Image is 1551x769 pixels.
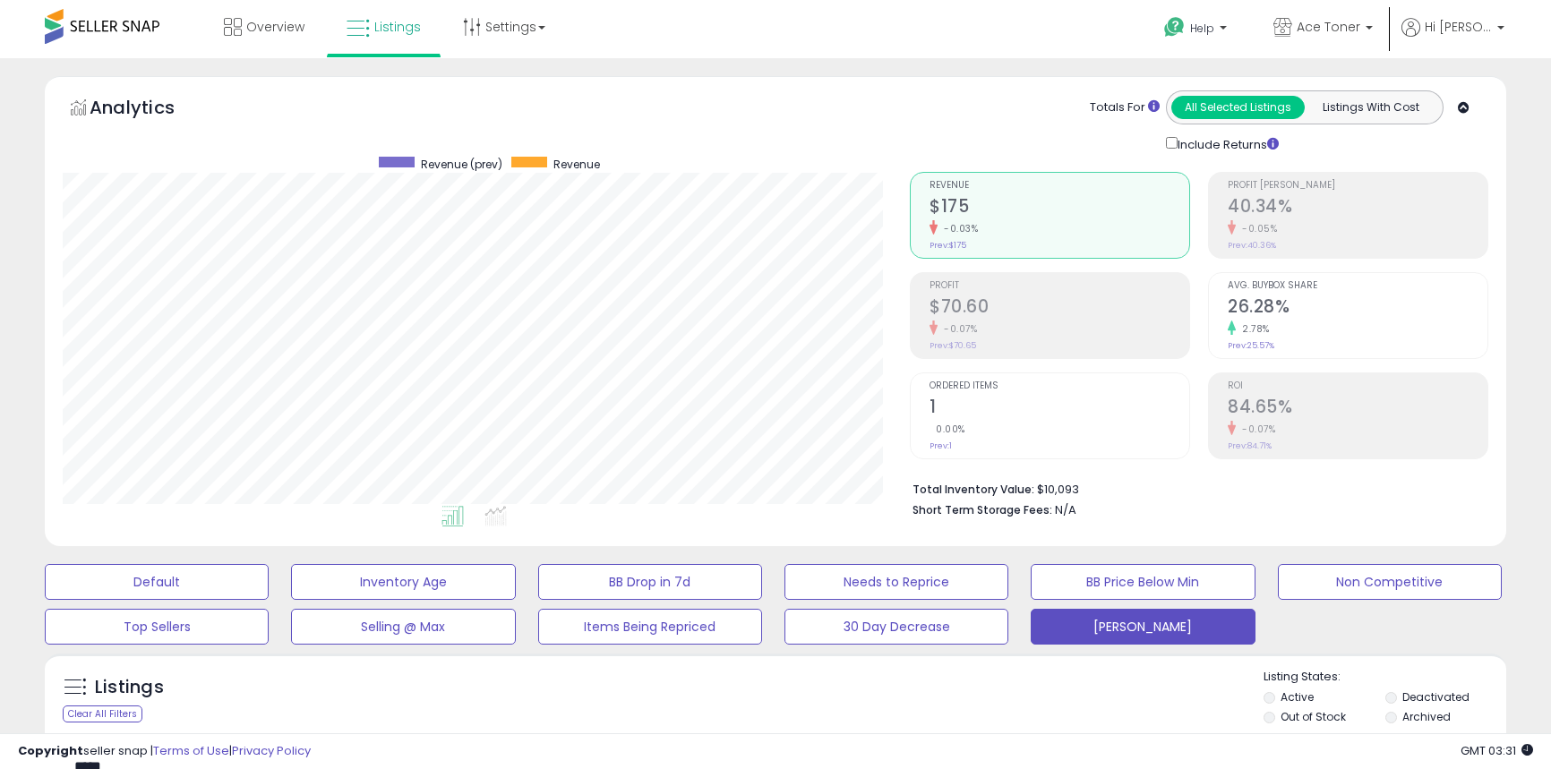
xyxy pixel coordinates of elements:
small: Prev: $70.65 [930,340,976,351]
h2: 40.34% [1228,196,1487,220]
small: -0.07% [938,322,977,336]
label: Active [1281,689,1314,705]
span: Help [1190,21,1214,36]
span: Revenue [553,157,600,172]
span: Revenue (prev) [421,157,502,172]
h2: $175 [930,196,1189,220]
i: Get Help [1163,16,1186,38]
a: Help [1150,3,1245,58]
small: Prev: $175 [930,240,966,251]
span: ROI [1228,381,1487,391]
h5: Analytics [90,95,210,124]
div: Include Returns [1153,133,1300,154]
button: Inventory Age [291,564,515,600]
small: -0.07% [1236,423,1275,436]
small: -0.03% [938,222,978,235]
span: Ordered Items [930,381,1189,391]
small: 0.00% [930,423,965,436]
h2: $70.60 [930,296,1189,320]
span: Ace Toner [1297,18,1360,36]
button: BB Price Below Min [1031,564,1255,600]
h2: 84.65% [1228,397,1487,421]
span: Revenue [930,181,1189,191]
button: BB Drop in 7d [538,564,762,600]
span: N/A [1055,501,1076,518]
button: 30 Day Decrease [784,609,1008,645]
small: Prev: 25.57% [1228,340,1274,351]
label: Deactivated [1402,689,1470,705]
button: All Selected Listings [1171,96,1305,119]
small: Prev: 1 [930,440,952,451]
span: Profit [930,281,1189,291]
a: Hi [PERSON_NAME] [1401,18,1504,58]
strong: Copyright [18,742,83,759]
li: $10,093 [913,477,1475,499]
button: Items Being Repriced [538,609,762,645]
div: Totals For [1090,99,1160,116]
label: Archived [1402,709,1451,724]
button: Listings With Cost [1304,96,1437,119]
span: Overview [246,18,304,36]
span: Listings [374,18,421,36]
p: Listing States: [1264,669,1506,686]
span: Hi [PERSON_NAME] [1425,18,1492,36]
span: Profit [PERSON_NAME] [1228,181,1487,191]
a: Privacy Policy [232,742,311,759]
small: Prev: 40.36% [1228,240,1276,251]
b: Short Term Storage Fees: [913,502,1052,517]
small: Prev: 84.71% [1228,440,1272,451]
h5: Listings [95,675,164,700]
small: -0.05% [1236,222,1277,235]
button: Default [45,564,269,600]
b: Total Inventory Value: [913,482,1034,497]
div: seller snap | | [18,743,311,760]
span: 2025-08-14 03:31 GMT [1461,742,1533,759]
a: Terms of Use [153,742,229,759]
small: 2.78% [1236,322,1270,336]
button: [PERSON_NAME] [1031,609,1255,645]
button: Non Competitive [1278,564,1502,600]
button: Needs to Reprice [784,564,1008,600]
label: Out of Stock [1281,709,1346,724]
button: Top Sellers [45,609,269,645]
button: Selling @ Max [291,609,515,645]
h2: 1 [930,397,1189,421]
div: Clear All Filters [63,705,142,722]
h2: 26.28% [1228,296,1487,320]
span: Avg. Buybox Share [1228,281,1487,291]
